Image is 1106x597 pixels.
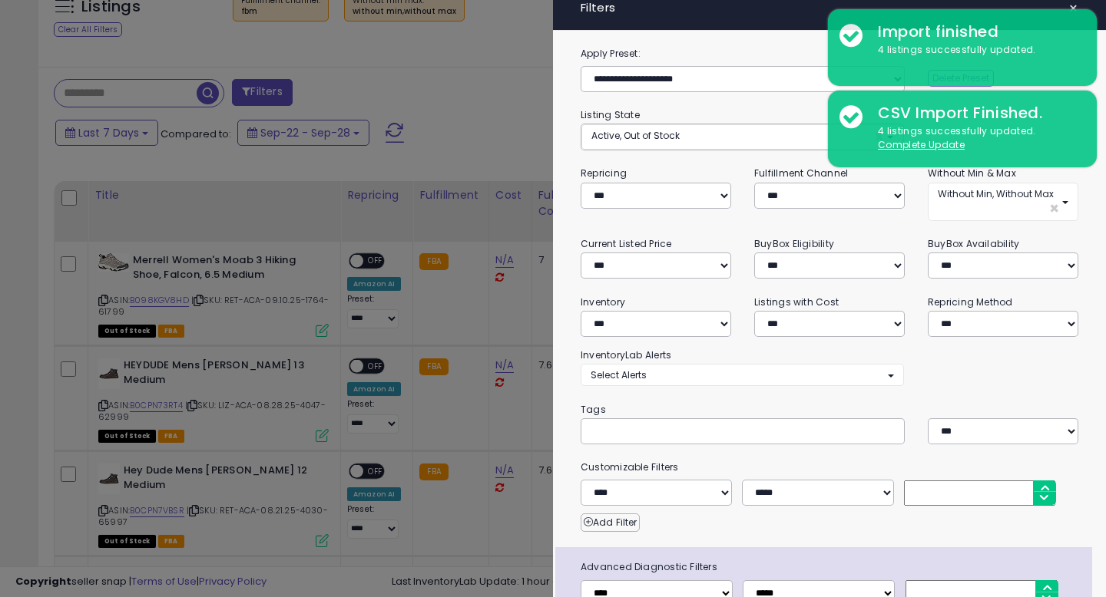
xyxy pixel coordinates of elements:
small: Fulfillment Channel [754,167,848,180]
div: Import finished [866,21,1085,43]
small: BuyBox Availability [928,237,1019,250]
span: Select Alerts [591,368,647,381]
small: Inventory [581,295,625,308]
div: 4 listings successfully updated. [866,43,1085,58]
small: Listing State [581,108,640,121]
small: InventoryLab Alerts [581,348,671,361]
span: Advanced Diagnostic Filters [569,559,1092,576]
h4: Filters [581,2,1078,15]
small: BuyBox Eligibility [754,237,834,250]
small: Without Min & Max [928,167,1016,180]
button: Add Filter [581,513,640,532]
div: 4 listings successfully updated. [866,124,1085,153]
small: Repricing Method [928,295,1013,308]
small: Current Listed Price [581,237,671,250]
small: Repricing [581,167,627,180]
u: Complete Update [878,138,965,151]
small: Customizable Filters [569,459,1090,476]
span: Active, Out of Stock [591,129,680,142]
label: Apply Preset: [569,45,1090,62]
span: × [1049,200,1059,216]
div: CSV Import Finished. [866,102,1085,124]
span: Without Min, Without Max [938,187,1054,200]
button: Select Alerts [581,364,904,386]
small: Tags [569,401,1090,418]
small: Listings with Cost [754,295,839,308]
button: Without Min, Without Max × [928,183,1078,221]
button: Active, Out of Stock × [581,124,903,150]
